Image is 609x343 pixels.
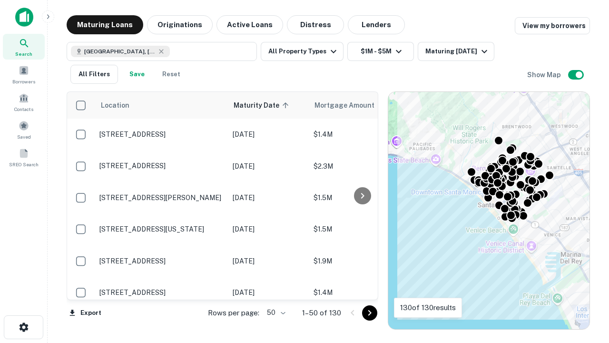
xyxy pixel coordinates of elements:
p: [DATE] [233,129,304,140]
a: SREO Search [3,144,45,170]
p: [DATE] [233,256,304,266]
button: Export [67,306,104,320]
button: Distress [287,15,344,34]
p: $2.3M [314,161,409,171]
button: [GEOGRAPHIC_DATA], [GEOGRAPHIC_DATA], [GEOGRAPHIC_DATA] [67,42,257,61]
p: [DATE] [233,161,304,171]
div: Maturing [DATE] [425,46,490,57]
button: Maturing [DATE] [418,42,494,61]
th: Mortgage Amount [309,92,413,119]
th: Location [95,92,228,119]
button: Maturing Loans [67,15,143,34]
p: [STREET_ADDRESS][US_STATE] [99,225,223,233]
button: Lenders [348,15,405,34]
p: $1.5M [314,224,409,234]
p: $1.4M [314,129,409,140]
p: [STREET_ADDRESS] [99,130,223,139]
p: [DATE] [233,192,304,203]
a: Borrowers [3,61,45,87]
p: [DATE] [233,224,304,234]
p: $1.5M [314,192,409,203]
span: SREO Search [9,161,39,168]
button: Active Loans [216,15,283,34]
button: All Property Types [261,42,344,61]
p: 1–50 of 130 [302,307,341,319]
p: [STREET_ADDRESS] [99,161,223,170]
p: $1.4M [314,287,409,298]
span: Contacts [14,105,33,113]
p: Rows per page: [208,307,259,319]
span: Mortgage Amount [314,100,387,111]
p: 130 of 130 results [400,302,456,313]
a: Search [3,34,45,60]
h6: Show Map [527,70,562,80]
div: 50 [263,306,287,320]
button: Save your search to get updates of matches that match your search criteria. [122,65,152,84]
p: $1.9M [314,256,409,266]
img: capitalize-icon.png [15,8,33,27]
p: [DATE] [233,287,304,298]
button: Go to next page [362,305,377,321]
p: [STREET_ADDRESS] [99,257,223,265]
button: Reset [156,65,187,84]
iframe: Chat Widget [561,267,609,313]
span: Location [100,100,129,111]
p: [STREET_ADDRESS] [99,288,223,297]
span: Search [15,50,32,58]
span: Borrowers [12,78,35,85]
button: All Filters [70,65,118,84]
p: [STREET_ADDRESS][PERSON_NAME] [99,193,223,202]
span: Saved [17,133,31,141]
a: Saved [3,117,45,142]
button: Originations [147,15,213,34]
a: View my borrowers [515,17,590,34]
span: [GEOGRAPHIC_DATA], [GEOGRAPHIC_DATA], [GEOGRAPHIC_DATA] [84,47,156,56]
button: $1M - $5M [347,42,414,61]
th: Maturity Date [228,92,309,119]
div: 0 0 [388,92,589,329]
span: Maturity Date [234,100,292,111]
a: Contacts [3,89,45,115]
